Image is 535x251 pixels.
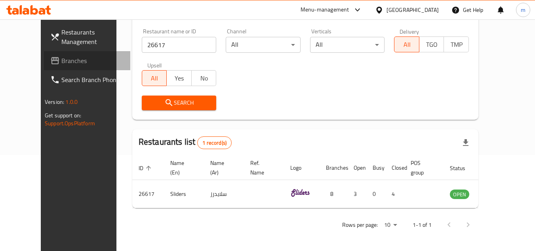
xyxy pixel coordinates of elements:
label: Upsell [147,62,162,68]
div: [GEOGRAPHIC_DATA] [386,6,439,14]
span: Search [148,98,210,108]
td: 8 [320,180,347,208]
span: Branches [61,56,124,65]
button: TGO [419,36,444,52]
h2: Restaurants list [139,136,232,149]
button: All [142,70,167,86]
span: No [195,73,213,84]
button: TMP [444,36,469,52]
span: Name (En) [170,158,194,177]
span: Get support on: [45,110,81,121]
p: Rows per page: [342,220,378,230]
span: 1 record(s) [198,139,231,147]
span: Restaurants Management [61,27,124,46]
th: Busy [366,156,385,180]
button: All [394,36,419,52]
input: Search for restaurant name or ID.. [142,37,217,53]
div: All [226,37,301,53]
td: 26617 [132,180,164,208]
span: OPEN [450,190,469,199]
h2: Restaurant search [142,10,469,21]
span: Search Branch Phone [61,75,124,84]
a: Support.OpsPlatform [45,118,95,128]
span: All [145,73,164,84]
p: 1-1 of 1 [413,220,432,230]
span: Version: [45,97,64,107]
div: Total records count [197,136,232,149]
div: Export file [456,133,475,152]
span: ID [139,163,154,173]
td: 0 [366,180,385,208]
span: Name (Ar) [210,158,234,177]
button: No [191,70,217,86]
td: 4 [385,180,404,208]
td: سلايدرز [204,180,244,208]
div: All [310,37,385,53]
span: POS group [411,158,434,177]
button: Search [142,96,217,110]
div: OPEN [450,190,469,199]
span: All [398,39,416,50]
th: Branches [320,156,347,180]
span: Ref. Name [250,158,274,177]
span: TMP [447,39,466,50]
td: 3 [347,180,366,208]
span: Yes [170,73,188,84]
div: Menu-management [301,5,349,15]
span: Status [450,163,476,173]
a: Restaurants Management [44,23,130,51]
td: Sliders [164,180,204,208]
a: Branches [44,51,130,70]
span: m [521,6,525,14]
th: Closed [385,156,404,180]
th: Logo [284,156,320,180]
div: Rows per page: [381,219,400,231]
button: Yes [166,70,192,86]
th: Open [347,156,366,180]
label: Delivery [400,29,419,34]
img: Sliders [290,182,310,202]
span: 1.0.0 [65,97,78,107]
a: Search Branch Phone [44,70,130,89]
table: enhanced table [132,156,512,208]
span: TGO [423,39,441,50]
